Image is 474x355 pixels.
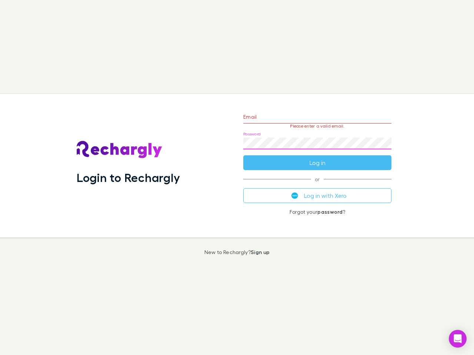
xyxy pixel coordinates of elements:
[243,209,391,215] p: Forgot your ?
[449,330,467,348] div: Open Intercom Messenger
[77,141,163,159] img: Rechargly's Logo
[243,179,391,179] span: or
[317,209,343,215] a: password
[243,155,391,170] button: Log in
[291,192,298,199] img: Xero's logo
[243,188,391,203] button: Log in with Xero
[77,170,180,185] h1: Login to Rechargly
[243,124,391,129] p: Please enter a valid email.
[251,249,270,255] a: Sign up
[204,249,270,255] p: New to Rechargly?
[243,131,261,137] label: Password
